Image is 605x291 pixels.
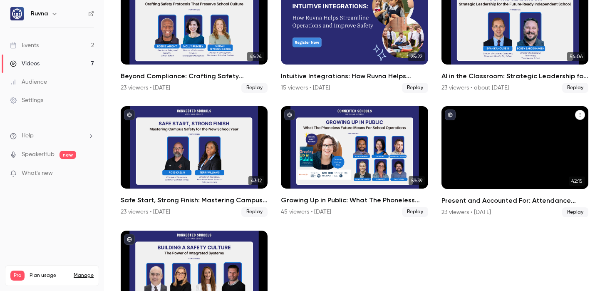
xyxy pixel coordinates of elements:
[241,207,268,217] span: Replay
[569,177,585,186] span: 42:15
[441,84,509,92] div: 23 viewers • about [DATE]
[241,83,268,93] span: Replay
[409,176,425,185] span: 59:39
[562,83,588,93] span: Replay
[562,207,588,217] span: Replay
[567,52,585,61] span: 54:06
[124,109,135,120] button: published
[10,60,40,68] div: Videos
[60,151,76,159] span: new
[121,84,170,92] div: 23 viewers • [DATE]
[74,272,94,279] a: Manage
[121,106,268,217] li: Safe Start, Strong Finish: Mastering Campus Safety for the New School Year
[10,78,47,86] div: Audience
[408,52,425,61] span: 25:22
[84,170,94,177] iframe: Noticeable Trigger
[121,195,268,205] h2: Safe Start, Strong Finish: Mastering Campus Safety for the New School Year
[121,106,268,217] a: 43:12Safe Start, Strong Finish: Mastering Campus Safety for the New School Year23 viewers • [DATE...
[402,83,428,93] span: Replay
[441,106,588,217] li: Present and Accounted For: Attendance Systems That Support Student Safety
[30,272,69,279] span: Plan usage
[10,132,94,140] li: help-dropdown-opener
[281,106,428,217] a: 59:39Growing Up in Public: What The Phoneless Future Means For School Operations45 viewers • [DAT...
[121,71,268,81] h2: Beyond Compliance: Crafting Safety Protocols That Preserve School Culture
[124,234,135,245] button: published
[10,271,25,281] span: Pro
[284,109,295,120] button: published
[281,106,428,217] li: Growing Up in Public: What The Phoneless Future Means For School Operations
[247,52,264,61] span: 46:24
[248,176,264,185] span: 43:12
[441,71,588,81] h2: AI in the Classroom: Strategic Leadership for the Future-Ready Independent School
[281,71,428,81] h2: Intuitive Integrations: How Ruvna Helps Streamline Operations and Improve Safety
[281,208,331,216] div: 45 viewers • [DATE]
[402,207,428,217] span: Replay
[441,106,588,217] a: 42:15Present and Accounted For: Attendance Systems That Support Student Safety23 viewers • [DATE]...
[441,208,491,216] div: 23 viewers • [DATE]
[121,208,170,216] div: 23 viewers • [DATE]
[31,10,48,18] h6: Ruvna
[10,41,39,50] div: Events
[22,150,55,159] a: SpeakerHub
[10,7,24,20] img: Ruvna
[445,109,456,120] button: published
[441,196,588,206] h2: Present and Accounted For: Attendance Systems That Support Student Safety
[22,132,34,140] span: Help
[10,96,43,104] div: Settings
[281,84,330,92] div: 15 viewers • [DATE]
[281,195,428,205] h2: Growing Up in Public: What The Phoneless Future Means For School Operations
[22,169,53,178] span: What's new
